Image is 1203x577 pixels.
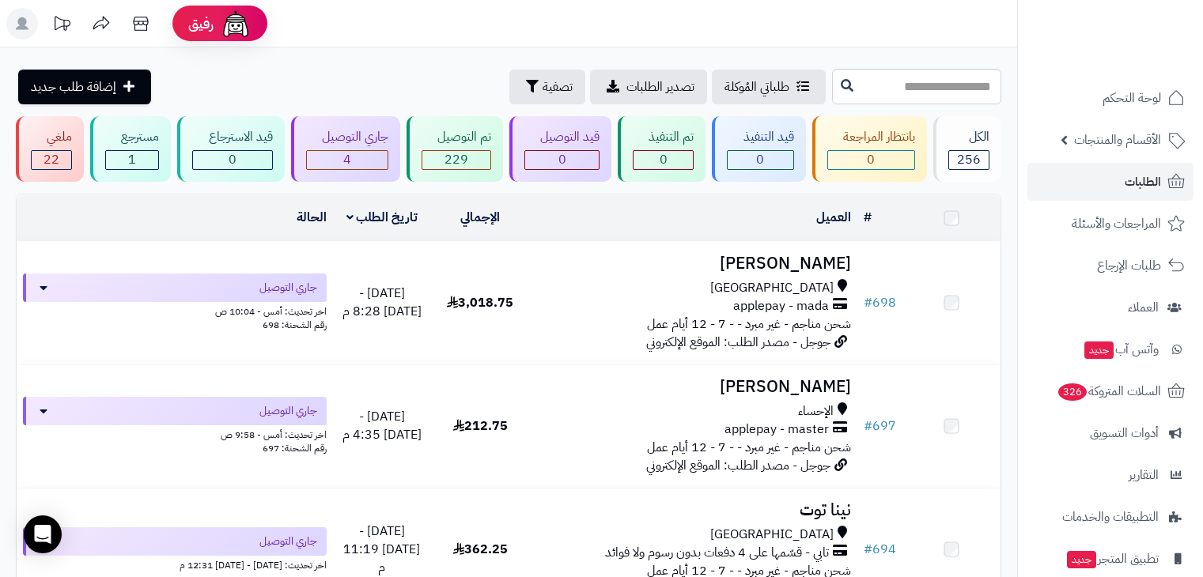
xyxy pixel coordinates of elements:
span: # [864,540,872,559]
span: # [864,293,872,312]
span: applepay - master [724,420,829,439]
span: الإحساء [798,402,834,420]
span: جوجل - مصدر الطلب: الموقع الإلكتروني [646,333,830,352]
span: شحن مناجم - غير مبرد - - 7 - 12 أيام عمل [647,438,851,457]
span: رفيق [188,14,214,33]
button: تصفية [509,70,585,104]
a: بانتظار المراجعة 0 [809,116,930,182]
a: لوحة التحكم [1027,79,1194,117]
img: logo-2.png [1095,40,1188,73]
a: طلباتي المُوكلة [712,70,826,104]
h3: [PERSON_NAME] [535,378,850,396]
a: #698 [864,293,896,312]
div: 229 [422,151,490,169]
img: ai-face.png [220,8,252,40]
span: وآتس آب [1083,338,1159,360]
div: 4 [307,151,388,169]
span: العملاء [1128,296,1159,319]
a: تم التنفيذ 0 [615,116,709,182]
span: جاري التوصيل [259,403,317,419]
span: 1 [128,150,136,169]
a: مسترجع 1 [87,116,174,182]
a: العملاء [1027,288,1194,326]
span: جاري التوصيل [259,280,317,296]
a: تصدير الطلبات [590,70,707,104]
a: الإجمالي [460,208,500,227]
span: أدوات التسويق [1090,422,1159,444]
span: 0 [756,150,764,169]
span: 326 [1058,383,1087,401]
span: جديد [1084,341,1114,359]
span: 229 [445,150,468,169]
span: المراجعات والأسئلة [1072,213,1161,235]
span: جوجل - مصدر الطلب: الموقع الإلكتروني [646,456,830,475]
span: رقم الشحنة: 698 [263,318,327,332]
span: الطلبات [1125,171,1161,193]
div: 0 [193,151,271,169]
div: 0 [634,151,693,169]
a: إضافة طلب جديد [18,70,151,104]
span: [GEOGRAPHIC_DATA] [710,279,834,297]
span: جاري التوصيل [259,534,317,549]
div: اخر تحديث: أمس - 9:58 ص [23,425,327,442]
a: ملغي 22 [13,116,87,182]
div: اخر تحديث: [DATE] - [DATE] 12:31 م [23,556,327,572]
span: لوحة التحكم [1103,87,1161,109]
div: مسترجع [105,128,159,146]
a: #697 [864,417,896,436]
a: الكل256 [930,116,1004,182]
div: 0 [525,151,599,169]
span: طلبات الإرجاع [1097,255,1161,277]
span: # [864,417,872,436]
div: 1 [106,151,158,169]
span: إضافة طلب جديد [31,77,116,96]
span: الأقسام والمنتجات [1074,129,1161,151]
a: # [864,208,872,227]
span: 22 [44,150,59,169]
a: تحديثات المنصة [42,8,81,43]
span: السلات المتروكة [1057,380,1161,402]
span: applepay - mada [733,297,829,315]
div: قيد الاسترجاع [192,128,272,146]
div: تم التنفيذ [633,128,694,146]
span: 362.25 [453,540,508,559]
span: طلباتي المُوكلة [724,77,789,96]
div: 0 [828,151,914,169]
div: بانتظار المراجعة [827,128,915,146]
span: 0 [660,150,668,169]
span: [DATE] - [DATE] 11:19 م [343,522,420,577]
a: #694 [864,540,896,559]
span: 3,018.75 [447,293,513,312]
div: الكل [948,128,989,146]
div: Open Intercom Messenger [24,515,62,553]
a: تاريخ الطلب [346,208,418,227]
span: 0 [229,150,236,169]
a: العميل [816,208,851,227]
span: تصدير الطلبات [626,77,694,96]
div: 22 [32,151,71,169]
span: التقارير [1129,464,1159,486]
span: 0 [867,150,875,169]
h3: نينا توت [535,501,850,519]
span: [DATE] - [DATE] 4:35 م [342,407,422,444]
span: 212.75 [453,417,508,436]
a: طلبات الإرجاع [1027,247,1194,285]
a: قيد التنفيذ 0 [709,116,808,182]
span: [GEOGRAPHIC_DATA] [710,526,834,544]
span: رقم الشحنة: 697 [263,441,327,455]
a: تم التوصيل 229 [403,116,506,182]
div: تم التوصيل [422,128,491,146]
span: 0 [558,150,566,169]
span: شحن مناجم - غير مبرد - - 7 - 12 أيام عمل [647,315,851,334]
div: اخر تحديث: أمس - 10:04 ص [23,302,327,319]
div: 0 [728,151,793,169]
h3: [PERSON_NAME] [535,255,850,273]
span: 4 [343,150,351,169]
div: قيد التوصيل [524,128,600,146]
span: [DATE] - [DATE] 8:28 م [342,284,422,321]
a: المراجعات والأسئلة [1027,205,1194,243]
a: جاري التوصيل 4 [288,116,403,182]
span: جديد [1067,551,1096,568]
span: التطبيقات والخدمات [1062,506,1159,528]
span: 256 [957,150,981,169]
